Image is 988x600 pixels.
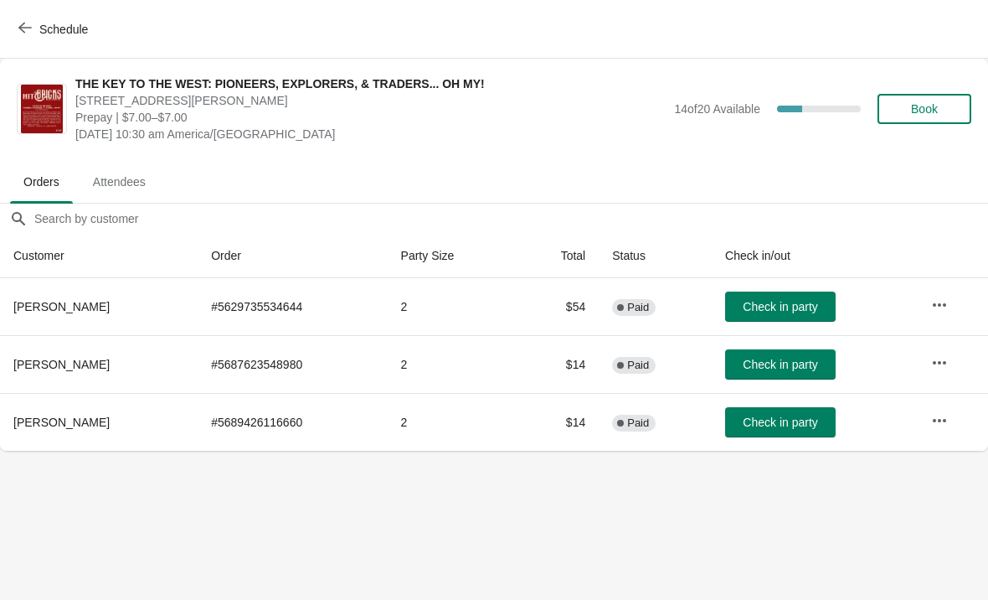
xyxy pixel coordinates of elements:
td: # 5687623548980 [198,335,387,393]
span: Schedule [39,23,88,36]
span: [STREET_ADDRESS][PERSON_NAME] [75,92,666,109]
span: [DATE] 10:30 am America/[GEOGRAPHIC_DATA] [75,126,666,142]
button: Book [877,94,971,124]
span: [PERSON_NAME] [13,416,110,429]
th: Status [599,234,712,278]
span: Check in party [743,416,817,429]
button: Check in party [725,292,836,322]
td: 2 [388,278,517,335]
button: Check in party [725,407,836,437]
span: Check in party [743,300,817,313]
span: Paid [627,301,649,314]
td: $14 [516,335,599,393]
th: Total [516,234,599,278]
span: Book [911,102,938,116]
td: 2 [388,335,517,393]
span: Attendees [80,167,159,197]
span: Orders [10,167,73,197]
span: Paid [627,416,649,430]
span: Paid [627,359,649,372]
span: THE KEY TO THE WEST: PIONEERS, EXPLORERS, & TRADERS... OH MY! [75,75,666,92]
td: # 5629735534644 [198,278,387,335]
span: 14 of 20 Available [674,102,760,116]
th: Party Size [388,234,517,278]
button: Check in party [725,349,836,380]
td: $14 [516,393,599,451]
span: Check in party [743,358,817,371]
button: Schedule [8,14,101,44]
td: $54 [516,278,599,335]
td: # 5689426116660 [198,393,387,451]
span: [PERSON_NAME] [13,300,110,313]
img: THE KEY TO THE WEST: PIONEERS, EXPLORERS, & TRADERS... OH MY! [21,85,62,133]
td: 2 [388,393,517,451]
span: [PERSON_NAME] [13,358,110,371]
th: Order [198,234,387,278]
span: Prepay | $7.00–$7.00 [75,109,666,126]
th: Check in/out [712,234,918,278]
input: Search by customer [33,204,988,234]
